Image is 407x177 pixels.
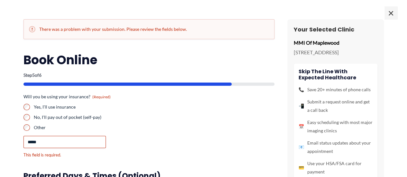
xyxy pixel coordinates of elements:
p: MMI Of Maplewood [294,38,377,48]
span: × [384,6,397,19]
legend: Will you be using your insurance? [23,93,111,100]
h4: Skip the line with Expected Healthcare [299,68,373,81]
span: 📅 [299,122,304,131]
span: 6 [39,72,42,78]
span: 5 [32,72,35,78]
span: 📲 [299,102,304,110]
label: Other [34,124,146,131]
h2: There was a problem with your submission. Please review the fields below. [29,26,269,32]
span: (Required) [92,94,111,99]
input: Other Choice, please specify [23,136,106,148]
p: [STREET_ADDRESS] [294,48,377,57]
li: Email status updates about your appointment [299,139,373,155]
li: Easy scheduling with most major imaging clinics [299,118,373,135]
h3: Your Selected Clinic [294,26,377,33]
span: 📞 [299,85,304,94]
span: 💳 [299,164,304,172]
div: This field is required. [23,152,146,158]
span: 📧 [299,143,304,151]
li: Use your HSA/FSA card for payment [299,159,373,176]
li: Submit a request online and get a call back [299,98,373,114]
li: Save 20+ minutes of phone calls [299,85,373,94]
p: Step of [23,73,274,77]
label: Yes, I'll use insurance [34,104,146,110]
h2: Book Online [23,52,274,68]
label: No, I'll pay out of pocket (self-pay) [34,114,146,120]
